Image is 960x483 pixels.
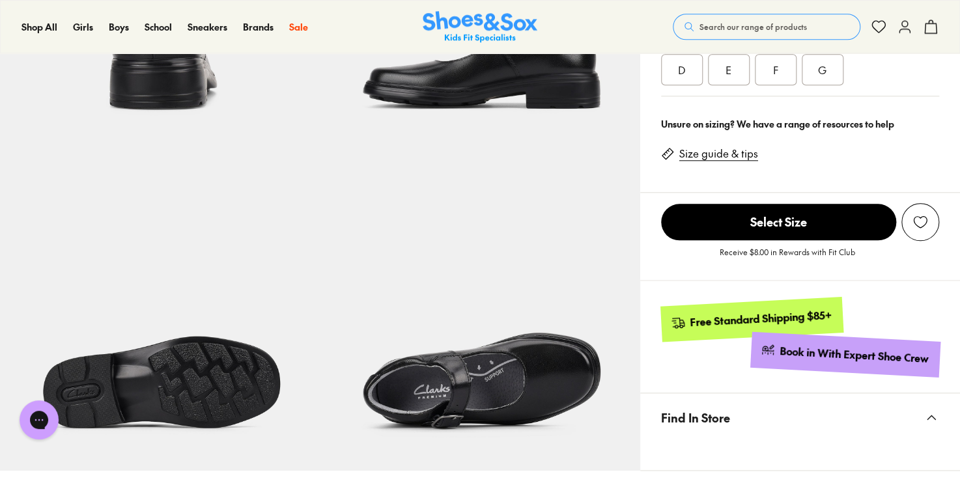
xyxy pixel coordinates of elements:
iframe: Find in Store [661,442,939,454]
span: Brands [243,20,274,33]
a: Brands [243,20,274,34]
span: Sneakers [188,20,227,33]
a: Sneakers [188,20,227,34]
a: School [145,20,172,34]
button: Find In Store [640,393,960,442]
a: Sale [289,20,308,34]
span: Boys [109,20,129,33]
span: Shop All [21,20,57,33]
div: Free Standard Shipping $85+ [689,307,832,329]
button: Select Size [661,203,896,241]
div: Unsure on sizing? We have a range of resources to help [661,117,939,131]
div: Book in With Expert Shoe Crew [780,344,929,366]
span: Girls [73,20,93,33]
span: School [145,20,172,33]
span: Sale [289,20,308,33]
a: Shoes & Sox [423,11,537,43]
div: G [802,54,843,85]
iframe: Gorgias live chat messenger [13,396,65,444]
button: Add to Wishlist [901,203,939,241]
a: Shop All [21,20,57,34]
a: Book in With Expert Shoe Crew [750,331,940,376]
img: SNS_Logo_Responsive.svg [423,11,537,43]
a: Boys [109,20,129,34]
p: Receive $8.00 in Rewards with Fit Club [719,246,854,269]
div: D [661,54,703,85]
div: E [708,54,750,85]
a: Free Standard Shipping $85+ [660,297,842,341]
span: Search our range of products [699,21,807,33]
div: F [755,54,797,85]
a: Size guide & tips [679,146,758,161]
button: Search our range of products [673,14,860,40]
img: 9-527169_1 [320,151,640,471]
a: Girls [73,20,93,34]
span: Select Size [661,204,896,240]
span: Find In Store [661,398,730,437]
